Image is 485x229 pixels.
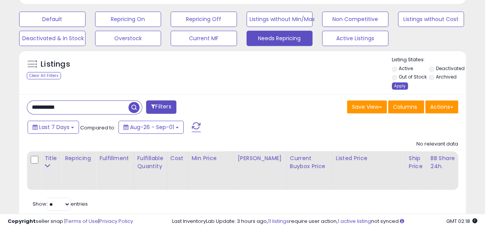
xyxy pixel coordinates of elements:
div: Current Buybox Price [290,154,329,170]
a: 11 listings [268,218,289,225]
div: Apply [392,82,408,90]
strong: Copyright [8,218,36,225]
div: Ship Price [409,154,424,170]
button: Aug-26 - Sep-01 [118,121,184,134]
div: Last InventoryLab Update: 3 hours ago, require user action, not synced. [172,218,477,225]
button: Needs Repricing [247,31,313,46]
button: Columns [388,100,424,113]
span: Columns [393,103,417,111]
button: Save View [347,100,387,113]
div: Cost [170,154,185,162]
button: Overstock [95,31,161,46]
div: No relevant data [416,141,458,148]
div: seller snap | | [8,218,133,225]
button: Non Competitive [322,11,388,27]
a: 1 active listing [338,218,371,225]
button: Deactivated & In Stock [19,31,85,46]
p: Listing States: [392,56,466,64]
label: Out of Stock [398,74,426,80]
div: Repricing [65,154,93,162]
a: Privacy Policy [99,218,133,225]
span: Last 7 Days [39,123,69,131]
button: Default [19,11,85,27]
span: Compared to: [80,124,115,131]
button: Repricing On [95,11,161,27]
button: Repricing Off [171,11,237,27]
label: Deactivated [436,65,465,72]
button: Listings without Cost [398,11,464,27]
button: Actions [425,100,458,113]
div: Clear All Filters [27,72,61,79]
div: Title [44,154,58,162]
span: 2025-09-9 02:18 GMT [446,218,477,225]
button: Filters [146,100,176,114]
div: Listed Price [336,154,402,162]
label: Active [398,65,413,72]
button: Active Listings [322,31,388,46]
div: BB Share 24h. [431,154,459,170]
button: Last 7 Days [28,121,79,134]
span: Show: entries [33,200,88,208]
div: Fulfillment [99,154,130,162]
a: Terms of Use [66,218,98,225]
button: Listings without Min/Max [247,11,313,27]
span: Aug-26 - Sep-01 [130,123,174,131]
div: [PERSON_NAME] [238,154,283,162]
button: Current MF [171,31,237,46]
div: Min Price [192,154,231,162]
div: Fulfillable Quantity [137,154,164,170]
label: Archived [436,74,457,80]
h5: Listings [41,59,70,70]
